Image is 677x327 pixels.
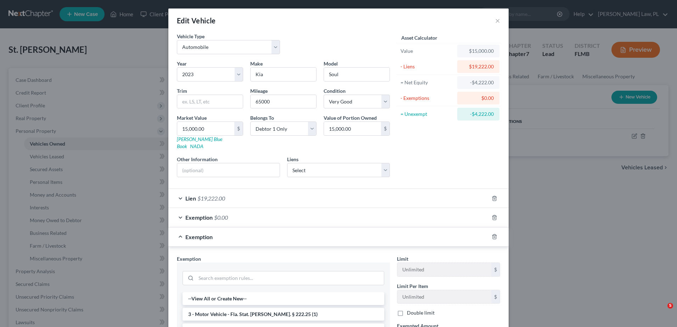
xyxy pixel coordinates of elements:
[401,79,454,86] div: = Net Equity
[324,87,346,95] label: Condition
[177,87,187,95] label: Trim
[324,114,377,122] label: Value of Portion Owned
[214,214,228,221] span: $0.00
[397,256,408,262] span: Limit
[183,308,384,321] li: 3 - Motor Vehicle - Fla. Stat. [PERSON_NAME]. § 222.25 (1)
[401,34,437,41] label: Asset Calculator
[401,95,454,102] div: - Exemptions
[196,271,384,285] input: Search exemption rules...
[324,122,381,135] input: 0.00
[407,309,435,316] label: Double limit
[177,16,216,26] div: Edit Vehicle
[185,195,196,202] span: Lien
[397,290,491,304] input: --
[324,60,338,67] label: Model
[250,115,274,121] span: Belongs To
[251,95,316,108] input: --
[463,47,494,55] div: $15,000.00
[177,122,234,135] input: 0.00
[177,156,218,163] label: Other Information
[250,61,263,67] span: Make
[185,214,213,221] span: Exemption
[324,68,390,81] input: ex. Altima
[177,163,280,177] input: (optional)
[401,63,454,70] div: - Liens
[397,263,491,276] input: --
[250,87,268,95] label: Mileage
[463,111,494,118] div: -$4,222.00
[667,303,673,309] span: 5
[177,114,207,122] label: Market Value
[185,233,213,240] span: Exemption
[234,122,243,135] div: $
[463,79,494,86] div: -$4,222.00
[491,263,500,276] div: $
[401,111,454,118] div: = Unexempt
[177,60,187,67] label: Year
[463,95,494,102] div: $0.00
[251,68,316,81] input: ex. Nissan
[177,95,243,108] input: ex. LS, LT, etc
[197,195,225,202] span: $19,222.00
[190,143,203,149] a: NADA
[177,256,201,262] span: Exemption
[491,290,500,304] div: $
[495,16,500,25] button: ×
[653,303,670,320] iframe: Intercom live chat
[183,292,384,305] li: --View All or Create New--
[177,33,205,40] label: Vehicle Type
[287,156,298,163] label: Liens
[463,63,494,70] div: $19,222.00
[401,47,454,55] div: Value
[381,122,390,135] div: $
[397,282,428,290] label: Limit Per Item
[177,136,222,149] a: [PERSON_NAME] Blue Book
